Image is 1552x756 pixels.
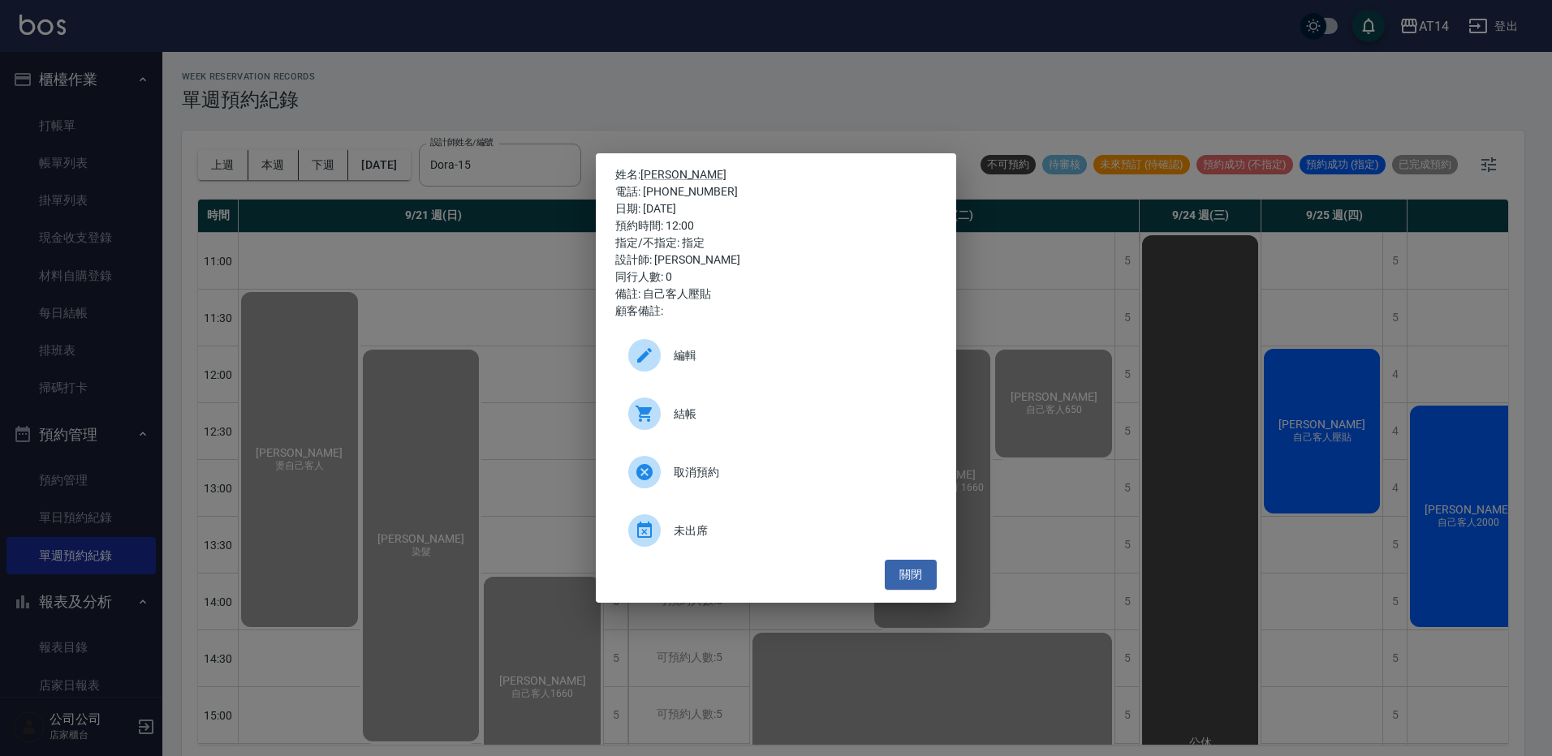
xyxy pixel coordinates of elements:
[615,268,937,286] div: 同行人數: 0
[885,560,937,590] button: 關閉
[674,347,924,364] span: 編輯
[615,333,937,378] div: 編輯
[674,406,924,423] span: 結帳
[615,286,937,303] div: 備註: 自己客人壓貼
[615,251,937,268] div: 設計師: [PERSON_NAME]
[674,464,924,481] span: 取消預約
[674,522,924,539] span: 未出席
[615,217,937,234] div: 預約時間: 12:00
[615,166,937,183] p: 姓名:
[615,234,937,251] div: 指定/不指定: 指定
[615,391,937,449] a: 結帳
[615,449,937,495] div: 取消預約
[615,183,937,200] div: 電話: [PHONE_NUMBER]
[640,168,726,181] a: [PERSON_NAME]
[615,391,937,436] div: 結帳
[615,200,937,217] div: 日期: [DATE]
[615,333,937,391] a: 編輯
[615,508,937,553] div: 未出席
[615,303,937,320] div: 顧客備註:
